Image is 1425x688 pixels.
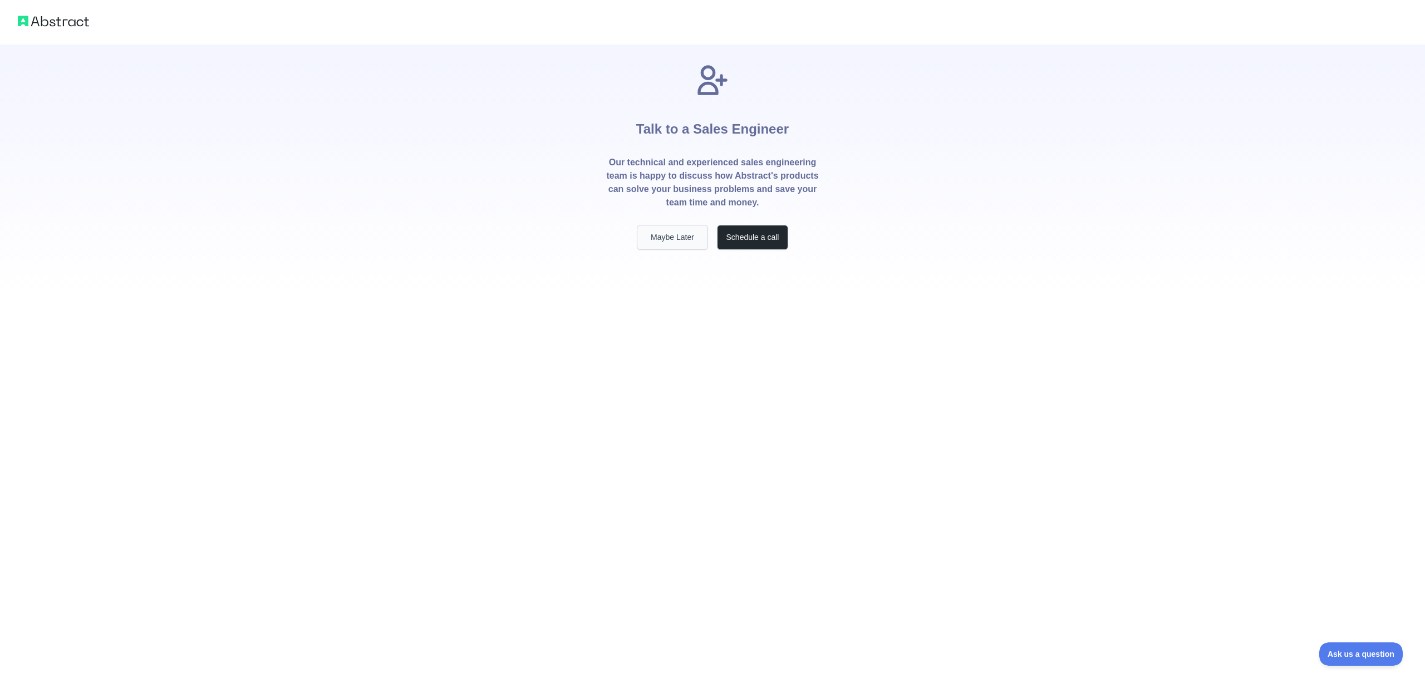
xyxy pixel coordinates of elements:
iframe: Toggle Customer Support [1319,642,1403,666]
button: Schedule a call [717,225,788,250]
p: Our technical and experienced sales engineering team is happy to discuss how Abstract's products ... [606,156,819,209]
button: Maybe Later [637,225,708,250]
h1: Talk to a Sales Engineer [636,98,789,156]
img: Abstract logo [18,13,89,29]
